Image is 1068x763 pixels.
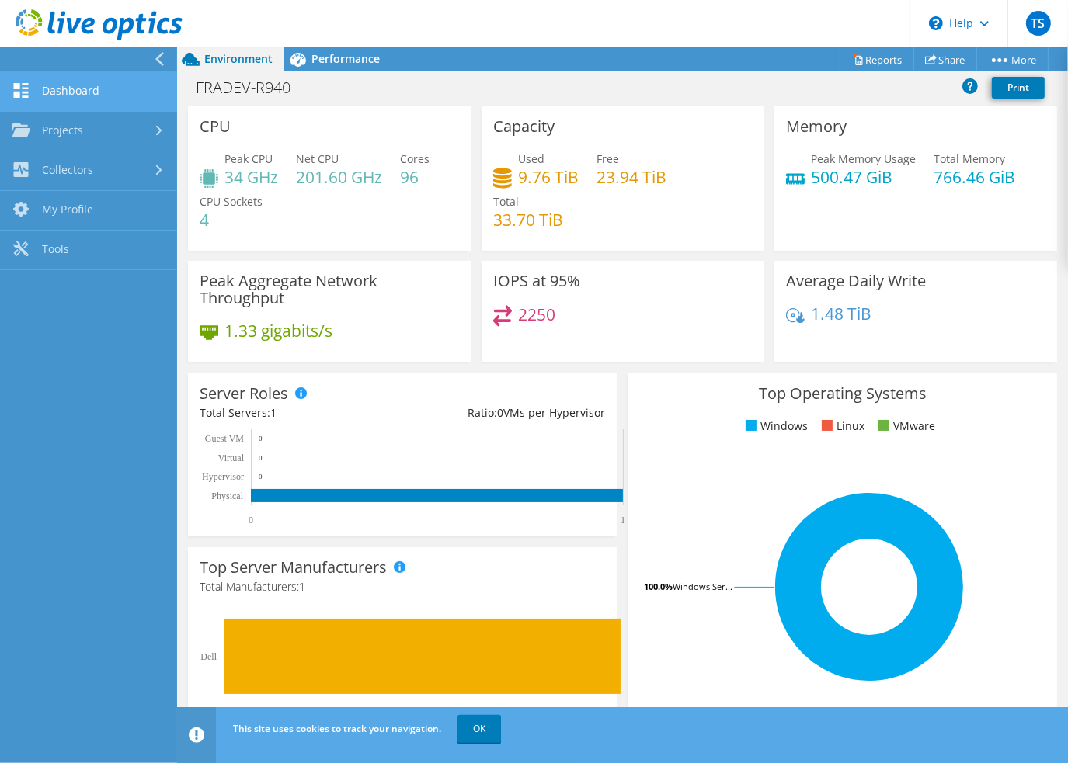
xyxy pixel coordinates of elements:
h4: 34 GHz [224,168,278,186]
h4: 1.33 gigabits/s [224,322,332,339]
span: Environment [204,51,273,66]
h3: Average Daily Write [786,272,926,290]
h4: 23.94 TiB [597,168,666,186]
h4: 201.60 GHz [296,168,382,186]
text: Guest VM [205,433,244,444]
span: Peak Memory Usage [811,151,916,166]
div: Ratio: VMs per Hypervisor [402,404,605,421]
h4: Total Manufacturers: [200,578,605,595]
span: Net CPU [296,151,339,166]
span: 1 [299,579,305,594]
li: VMware [875,418,935,435]
a: Share [913,47,977,71]
div: Total Servers: [200,404,402,421]
a: Reports [840,47,914,71]
span: This site uses cookies to track your navigation. [233,722,441,735]
h3: Server Roles [200,385,288,402]
svg: \n [929,16,943,30]
h3: Top Operating Systems [639,385,1045,402]
span: Free [597,151,619,166]
h3: IOPS at 95% [493,272,580,290]
text: Dell [200,651,217,662]
text: 0 [259,435,263,442]
text: 0 [249,515,253,525]
a: More [976,47,1049,71]
span: Total [493,194,519,209]
h1: FRADEV-R940 [189,79,315,96]
text: 1 [621,515,625,525]
span: 1 [270,405,277,420]
span: Total Memory [934,151,1005,166]
h3: Capacity [493,118,555,135]
span: CPU Sockets [200,194,263,209]
h3: Top Server Manufacturers [200,559,387,576]
a: Print [992,77,1045,99]
h4: 4 [200,211,263,228]
tspan: Windows Ser... [673,581,732,592]
text: Hypervisor [202,471,244,482]
h3: Peak Aggregate Network Throughput [200,272,459,307]
li: Windows [742,418,808,435]
span: Performance [311,51,380,66]
text: Physical [211,491,243,501]
tspan: 100.0% [644,581,673,592]
li: Linux [818,418,864,435]
h4: 766.46 GiB [934,168,1015,186]
text: 0 [259,454,263,462]
text: 0 [259,473,263,480]
h4: 500.47 GiB [811,168,916,186]
text: Virtual [218,453,245,463]
span: Used [518,151,544,166]
span: Peak CPU [224,151,273,166]
h3: Memory [786,118,847,135]
span: Cores [400,151,430,166]
h4: 96 [400,168,430,186]
h4: 33.70 TiB [493,211,563,228]
span: 0 [497,405,503,420]
h4: 2250 [518,306,555,323]
h4: 1.48 TiB [811,305,871,322]
h4: 9.76 TiB [518,168,579,186]
a: OK [457,715,501,743]
h3: CPU [200,118,231,135]
span: TS [1026,11,1051,36]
